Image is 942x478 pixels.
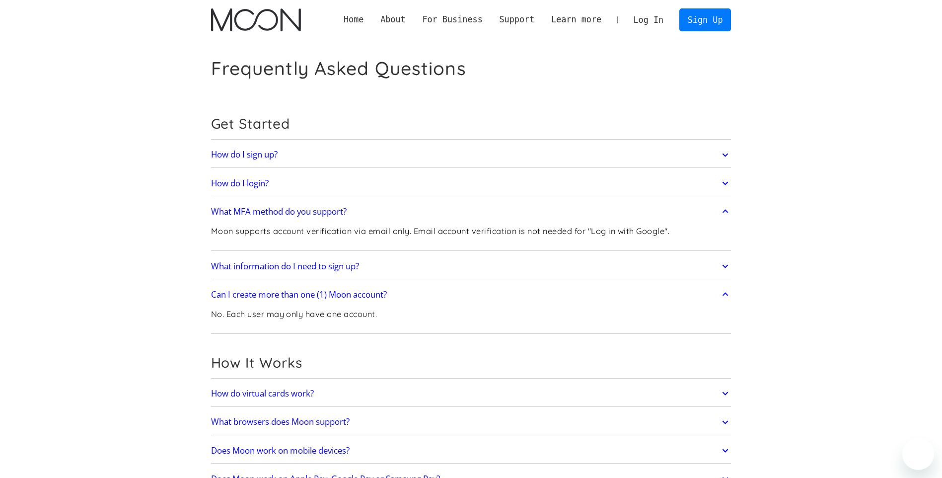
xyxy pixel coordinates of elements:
div: Learn more [543,13,610,26]
a: home [211,8,301,31]
h2: Can I create more than one (1) Moon account? [211,290,387,300]
div: About [372,13,414,26]
div: About [380,13,406,26]
h2: Get Started [211,115,731,132]
h2: How It Works [211,354,731,371]
div: Support [491,13,543,26]
h2: What information do I need to sign up? [211,261,359,271]
h2: How do I login? [211,178,269,188]
a: What browsers does Moon support? [211,412,731,433]
div: For Business [422,13,482,26]
p: Moon supports account verification via email only. Email account verification is not needed for "... [211,225,669,238]
a: How do I sign up? [211,145,731,165]
a: What information do I need to sign up? [211,256,731,277]
a: How do virtual cards work? [211,383,731,404]
a: Sign Up [679,8,731,31]
div: Learn more [551,13,601,26]
p: No. Each user may only have one account. [211,308,377,320]
h2: How do virtual cards work? [211,389,314,398]
a: Does Moon work on mobile devices? [211,440,731,461]
iframe: Button to launch messaging window [902,438,934,470]
a: What MFA method do you support? [211,201,731,222]
h2: Does Moon work on mobile devices? [211,446,350,456]
img: Moon Logo [211,8,301,31]
h1: Frequently Asked Questions [211,57,466,80]
h2: What MFA method do you support? [211,207,347,217]
h2: What browsers does Moon support? [211,417,350,427]
div: For Business [414,13,491,26]
a: Log In [625,9,672,31]
div: Support [499,13,534,26]
h2: How do I sign up? [211,150,278,159]
a: Home [335,13,372,26]
a: Can I create more than one (1) Moon account? [211,284,731,305]
a: How do I login? [211,173,731,194]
